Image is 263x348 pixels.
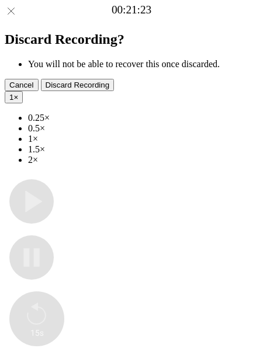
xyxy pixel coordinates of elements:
li: 0.5× [28,123,258,134]
a: 00:21:23 [112,4,151,16]
li: You will not be able to recover this once discarded. [28,59,258,69]
li: 1.5× [28,144,258,155]
h2: Discard Recording? [5,32,258,47]
li: 1× [28,134,258,144]
span: 1 [9,93,13,102]
button: Discard Recording [41,79,115,91]
li: 0.25× [28,113,258,123]
button: Cancel [5,79,39,91]
button: 1× [5,91,23,103]
li: 2× [28,155,258,165]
